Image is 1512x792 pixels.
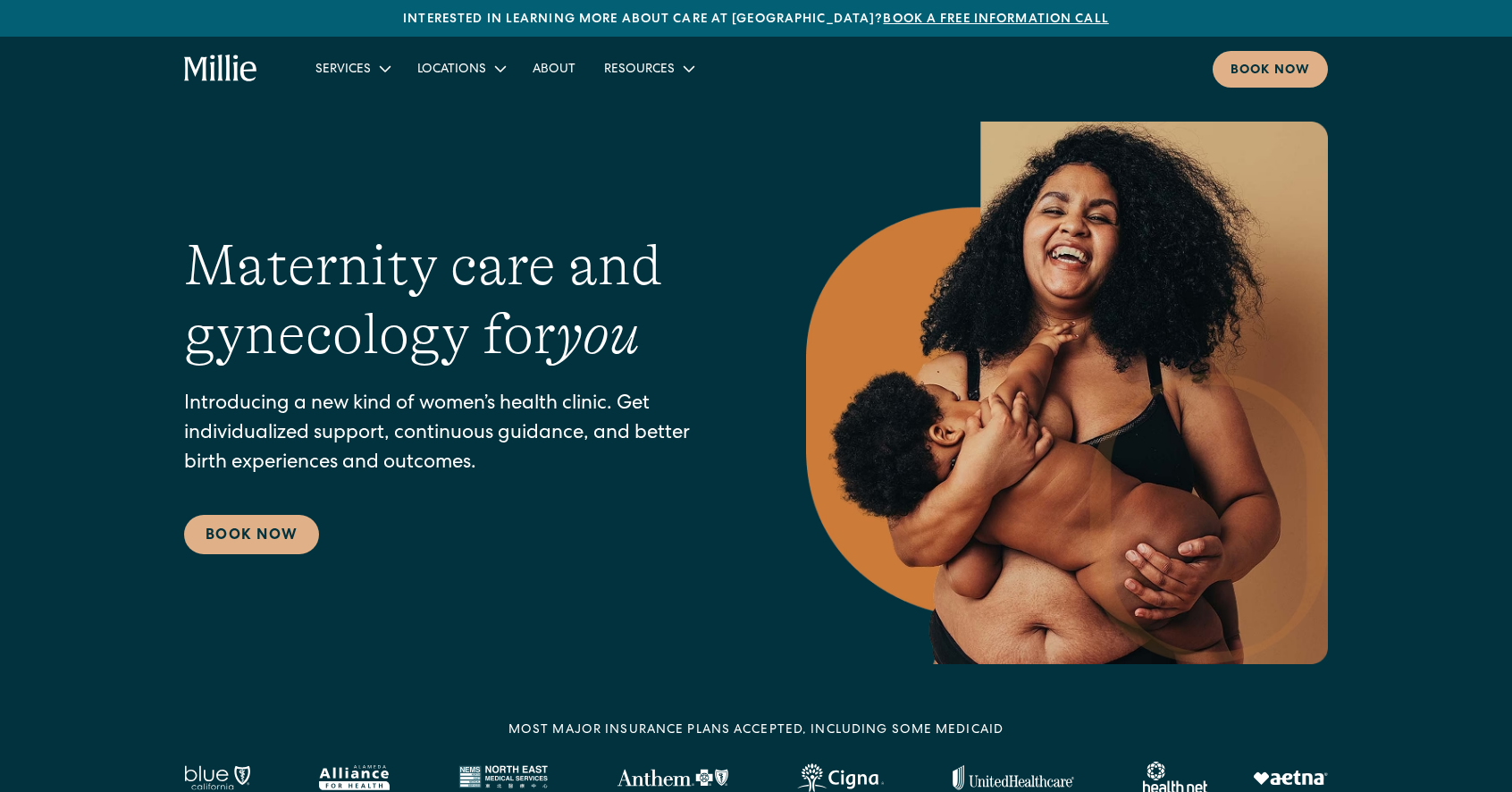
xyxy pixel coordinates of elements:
a: Book now [1213,51,1328,88]
img: Blue California logo [184,765,250,790]
div: Services [315,61,371,80]
img: Cigna logo [797,763,884,792]
em: you [556,302,640,367]
div: Locations [417,61,486,80]
p: Introducing a new kind of women’s health clinic. Get individualized support, continuous guidance,... [184,391,735,479]
div: Resources [604,61,675,80]
img: Aetna logo [1253,771,1328,785]
img: Anthem Logo [617,769,728,787]
div: Resources [590,54,707,83]
img: Alameda Alliance logo [319,765,390,790]
a: home [184,55,258,83]
img: United Healthcare logo [953,765,1074,790]
img: Smiling mother with her baby in arms, celebrating body positivity and the nurturing bond of postp... [806,122,1328,664]
div: Book now [1231,62,1310,80]
a: Book Now [184,515,319,554]
div: Locations [403,54,518,83]
div: Services [301,54,403,83]
div: MOST MAJOR INSURANCE PLANS ACCEPTED, INCLUDING some MEDICAID [508,721,1004,740]
h1: Maternity care and gynecology for [184,232,735,369]
a: Book a free information call [883,13,1108,26]
img: North East Medical Services logo [458,765,548,790]
a: About [518,54,590,83]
